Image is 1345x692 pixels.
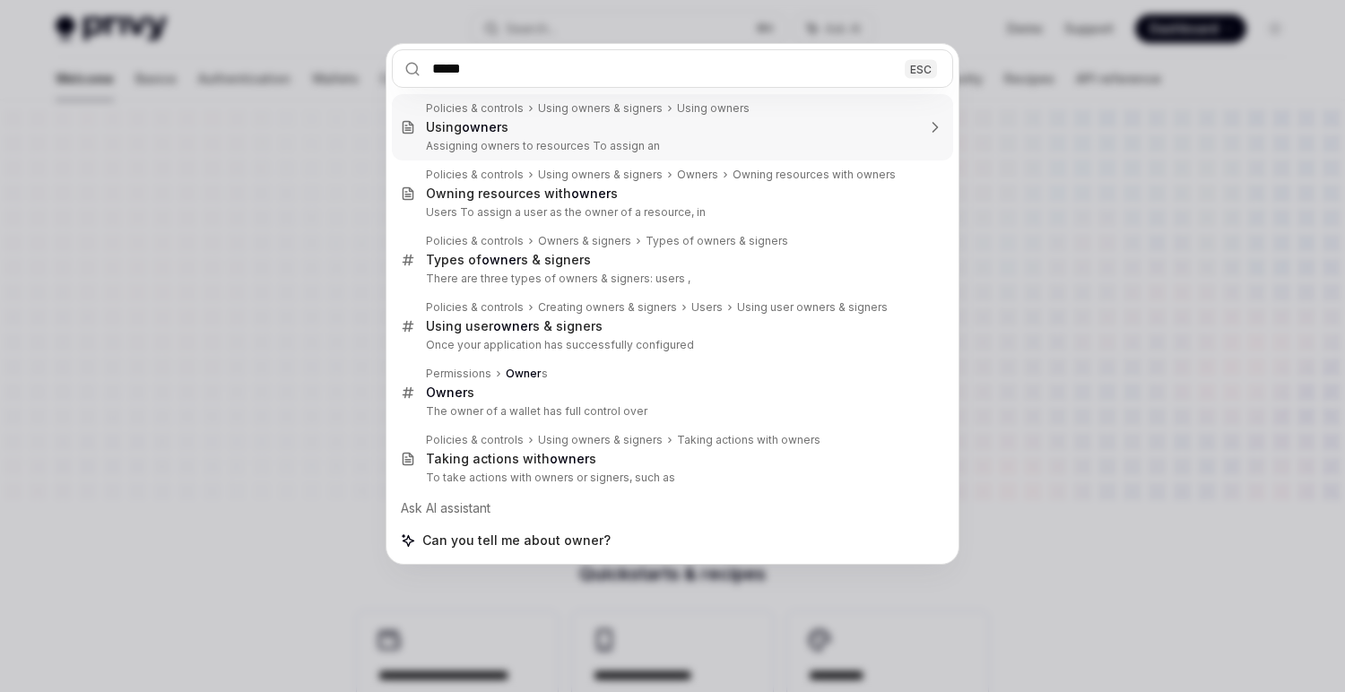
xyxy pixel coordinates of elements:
[426,252,591,268] div: Types of s & signers
[493,318,533,333] b: owner
[426,168,524,182] div: Policies & controls
[538,433,663,447] div: Using owners & signers
[482,252,521,267] b: owner
[506,367,548,381] div: s
[733,168,896,182] div: Owning resources with owners
[691,300,723,315] div: Users
[538,101,663,116] div: Using owners & signers
[905,59,937,78] div: ESC
[426,367,491,381] div: Permissions
[538,168,663,182] div: Using owners & signers
[506,367,542,380] b: Owner
[426,471,915,485] p: To take actions with owners or signers, such as
[426,338,915,352] p: Once your application has successfully configured
[426,139,915,153] p: Assigning owners to resources To assign an
[538,234,631,248] div: Owners & signers
[462,119,501,134] b: owner
[426,101,524,116] div: Policies & controls
[422,532,611,549] span: Can you tell me about owner?
[426,205,915,220] p: Users To assign a user as the owner of a resource, in
[737,300,888,315] div: Using user owners & signers
[426,404,915,419] p: The owner of a wallet has full control over
[426,234,524,248] div: Policies & controls
[646,234,788,248] div: Types of owners & signers
[426,300,524,315] div: Policies & controls
[571,186,611,201] b: owner
[426,385,467,400] b: Owner
[677,168,718,182] div: Owners
[677,101,750,116] div: Using owners
[550,451,589,466] b: owner
[426,451,596,467] div: Taking actions with s
[677,433,820,447] div: Taking actions with owners
[426,186,618,202] div: Owning resources with s
[538,300,677,315] div: Creating owners & signers
[426,433,524,447] div: Policies & controls
[426,385,474,401] div: s
[392,492,953,524] div: Ask AI assistant
[426,119,508,135] div: Using s
[426,272,915,286] p: There are three types of owners & signers: users ,
[426,318,603,334] div: Using user s & signers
